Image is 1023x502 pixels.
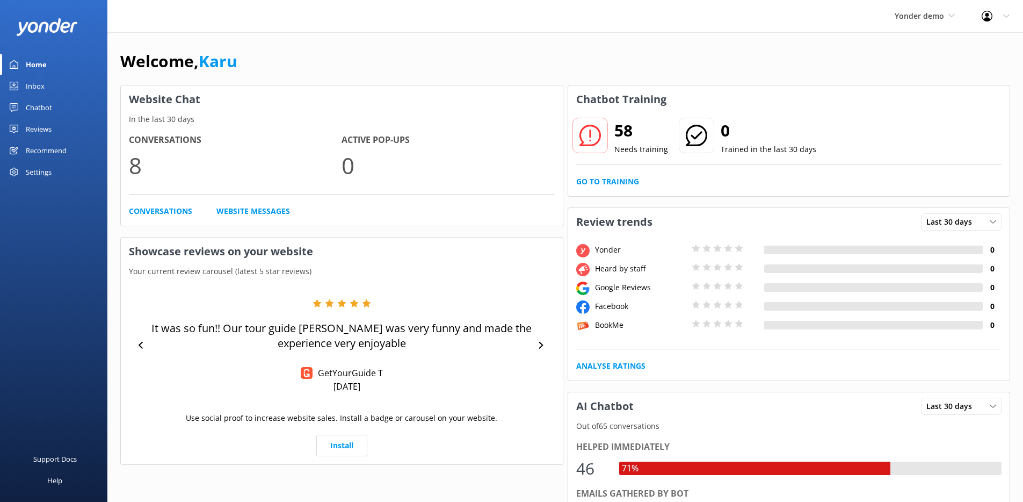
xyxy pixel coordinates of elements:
[150,321,533,351] p: It was so fun!! Our tour guide [PERSON_NAME] was very funny and made the experience very enjoyable
[120,48,237,74] h1: Welcome,
[592,244,689,256] div: Yonder
[592,263,689,275] div: Heard by staff
[926,400,978,412] span: Last 30 days
[592,300,689,312] div: Facebook
[121,266,563,277] p: Your current review carousel (latest 5 star reviews)
[186,412,497,424] p: Use social proof to increase website sales. Install a badge or carousel on your website.
[26,140,67,161] div: Recommend
[721,118,816,144] h2: 0
[983,282,1002,293] h4: 0
[592,282,689,293] div: Google Reviews
[576,176,639,188] a: Go to Training
[216,205,290,217] a: Website Messages
[121,238,563,266] h3: Showcase reviews on your website
[983,300,1002,312] h4: 0
[614,144,668,155] p: Needs training
[614,118,668,144] h2: 58
[576,360,645,372] a: Analyse Ratings
[983,263,1002,275] h4: 0
[26,54,47,75] div: Home
[301,367,313,379] img: Get Your Guide Reviews
[199,50,237,72] a: Karu
[26,75,45,97] div: Inbox
[576,440,1002,454] div: Helped immediately
[33,448,77,470] div: Support Docs
[983,319,1002,331] h4: 0
[129,205,192,217] a: Conversations
[129,133,342,147] h4: Conversations
[576,456,608,482] div: 46
[333,381,360,392] p: [DATE]
[26,97,52,118] div: Chatbot
[619,462,641,476] div: 71%
[26,118,52,140] div: Reviews
[121,85,563,113] h3: Website Chat
[983,244,1002,256] h4: 0
[313,367,383,379] p: GetYourGuide T
[316,435,367,456] a: Install
[121,113,563,125] p: In the last 30 days
[26,161,52,183] div: Settings
[592,319,689,331] div: BookMe
[47,470,62,491] div: Help
[568,208,661,236] h3: Review trends
[576,487,1002,501] div: Emails gathered by bot
[129,147,342,183] p: 8
[342,147,554,183] p: 0
[568,420,1010,432] p: Out of 65 conversations
[721,144,816,155] p: Trained in the last 30 days
[342,133,554,147] h4: Active Pop-ups
[568,392,642,420] h3: AI Chatbot
[16,18,78,36] img: yonder-white-logo.png
[926,216,978,228] span: Last 30 days
[568,85,674,113] h3: Chatbot Training
[895,11,944,21] span: Yonder demo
